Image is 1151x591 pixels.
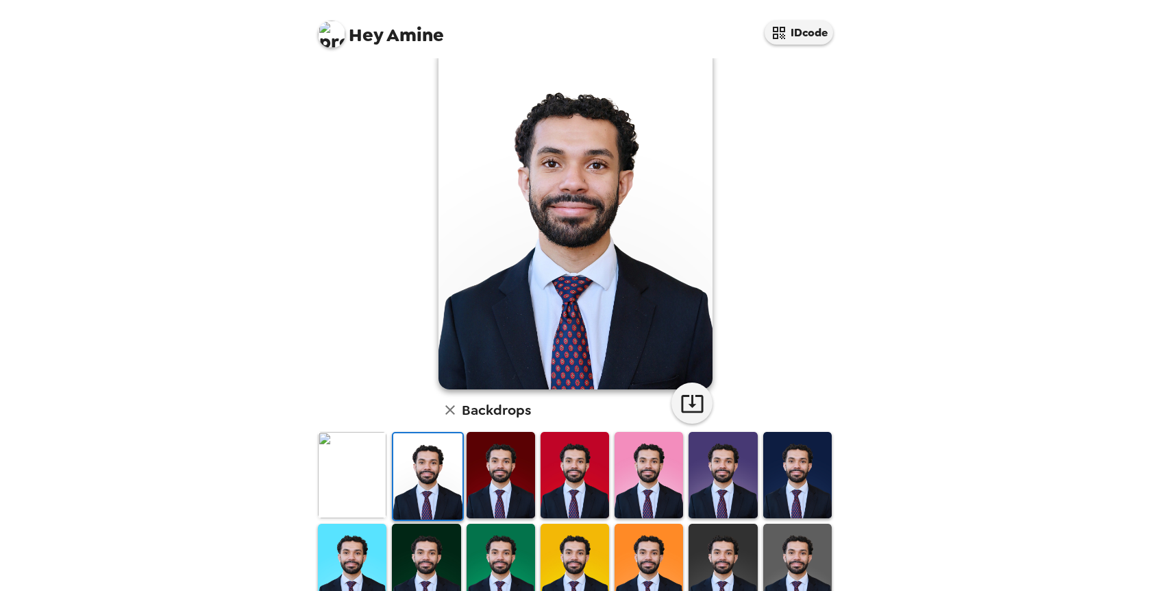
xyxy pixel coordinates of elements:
[318,21,345,48] img: profile pic
[349,23,383,47] span: Hey
[318,14,444,45] span: Amine
[318,432,386,518] img: Original
[438,47,713,389] img: user
[765,21,833,45] button: IDcode
[462,399,531,421] h6: Backdrops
